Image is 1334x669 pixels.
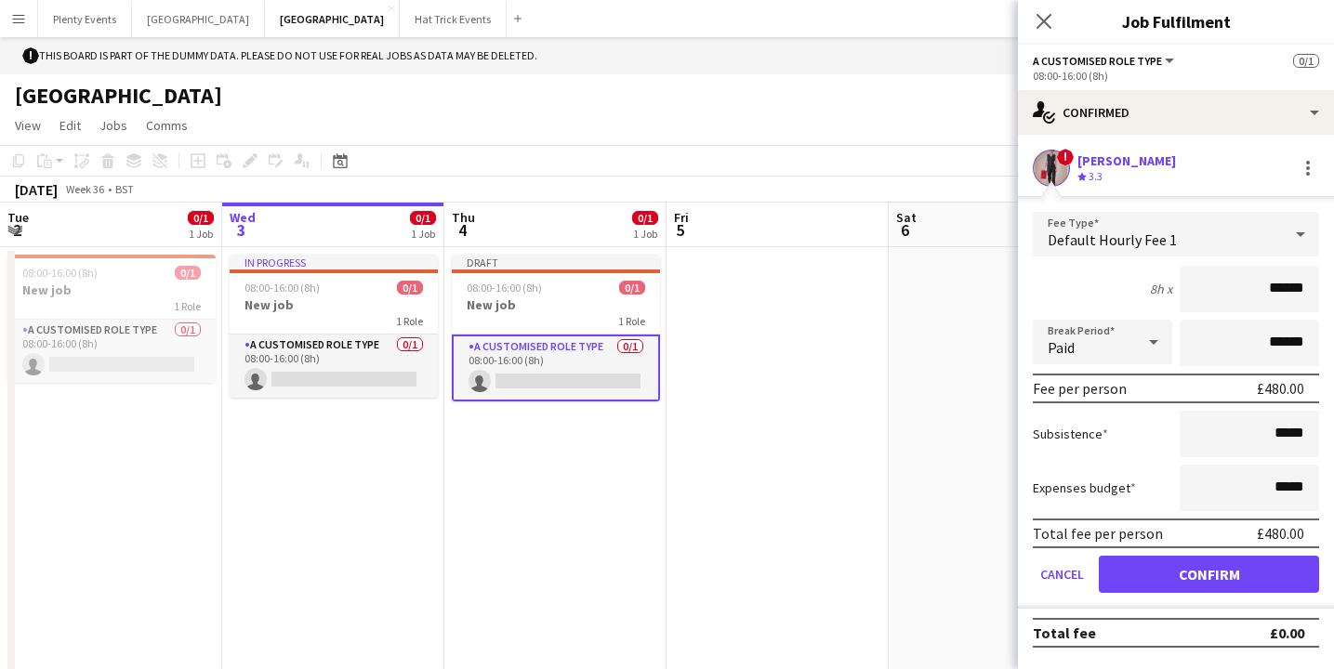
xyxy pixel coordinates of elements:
[174,299,201,313] span: 1 Role
[396,314,423,328] span: 1 Role
[230,255,438,269] div: In progress
[175,266,201,280] span: 0/1
[1033,479,1136,496] label: Expenses budget
[452,334,660,401] app-card-role: A Customised Role Type0/108:00-16:00 (8h)
[633,227,657,241] div: 1 Job
[619,281,645,295] span: 0/1
[411,227,435,241] div: 1 Job
[15,117,41,134] span: View
[1018,9,1334,33] h3: Job Fulfilment
[22,266,98,280] span: 08:00-16:00 (8h)
[146,117,188,134] span: Comms
[7,282,216,298] h3: New job
[230,209,256,226] span: Wed
[7,209,29,226] span: Tue
[265,1,400,37] button: [GEOGRAPHIC_DATA]
[1057,149,1074,165] span: !
[452,209,475,226] span: Thu
[1048,338,1075,357] span: Paid
[7,320,216,383] app-card-role: A Customised Role Type0/108:00-16:00 (8h)
[452,255,660,269] div: Draft
[1033,54,1162,68] span: A Customised Role Type
[189,227,213,241] div: 1 Job
[5,219,29,241] span: 2
[230,255,438,398] app-job-card: In progress08:00-16:00 (8h)0/1New job1 RoleA Customised Role Type0/108:00-16:00 (8h)
[1257,379,1304,398] div: £480.00
[7,113,48,138] a: View
[244,281,320,295] span: 08:00-16:00 (8h)
[7,255,216,383] app-job-card: 08:00-16:00 (8h)0/1New job1 RoleA Customised Role Type0/108:00-16:00 (8h)
[674,209,689,226] span: Fri
[397,281,423,295] span: 0/1
[410,211,436,225] span: 0/1
[452,255,660,401] app-job-card: Draft08:00-16:00 (8h)0/1New job1 RoleA Customised Role Type0/108:00-16:00 (8h)
[1033,426,1108,442] label: Subsistence
[59,117,81,134] span: Edit
[139,113,195,138] a: Comms
[227,219,256,241] span: 3
[1033,54,1177,68] button: A Customised Role Type
[618,314,645,328] span: 1 Role
[1077,152,1176,169] div: [PERSON_NAME]
[452,296,660,313] h3: New job
[15,82,222,110] h1: [GEOGRAPHIC_DATA]
[1033,524,1163,543] div: Total fee per person
[1033,69,1319,83] div: 08:00-16:00 (8h)
[1048,230,1177,249] span: Default Hourly Fee 1
[188,211,214,225] span: 0/1
[38,1,132,37] button: Plenty Events
[230,296,438,313] h3: New job
[1150,281,1172,297] div: 8h x
[115,182,134,196] div: BST
[52,113,88,138] a: Edit
[1018,90,1334,135] div: Confirmed
[1099,556,1319,593] button: Confirm
[99,117,127,134] span: Jobs
[632,211,658,225] span: 0/1
[671,219,689,241] span: 5
[1033,556,1091,593] button: Cancel
[22,47,39,64] span: !
[1293,54,1319,68] span: 0/1
[61,182,108,196] span: Week 36
[1033,623,1096,642] div: Total fee
[467,281,542,295] span: 08:00-16:00 (8h)
[1270,623,1304,642] div: £0.00
[896,209,917,226] span: Sat
[1089,169,1103,183] span: 3.3
[15,180,58,199] div: [DATE]
[400,1,507,37] button: Hat Trick Events
[449,219,475,241] span: 4
[132,1,265,37] button: [GEOGRAPHIC_DATA]
[893,219,917,241] span: 6
[1257,524,1304,543] div: £480.00
[230,334,438,398] app-card-role: A Customised Role Type0/108:00-16:00 (8h)
[1033,379,1127,398] div: Fee per person
[92,113,135,138] a: Jobs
